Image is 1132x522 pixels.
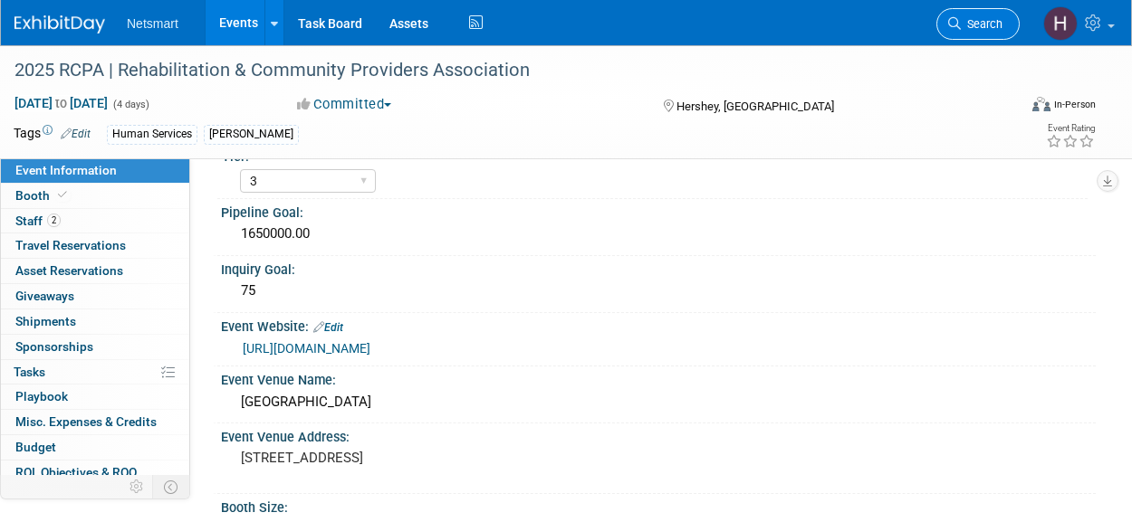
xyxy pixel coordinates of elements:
span: 2 [47,214,61,227]
span: Netsmart [127,16,178,31]
a: Shipments [1,309,189,334]
div: Human Services [107,125,197,144]
button: Committed [291,95,398,114]
span: Shipments [15,314,76,328]
td: Personalize Event Tab Strip [121,475,153,498]
div: Event Venue Address: [221,423,1096,446]
span: Misc. Expenses & Credits [15,414,157,429]
div: Booth Size: [221,494,1096,517]
div: [GEOGRAPHIC_DATA] [235,388,1082,416]
span: Travel Reservations [15,238,126,252]
a: Tasks [1,360,189,384]
span: Budget [15,440,56,454]
a: Search [936,8,1020,40]
div: Event Rating [1046,124,1095,133]
a: Sponsorships [1,335,189,359]
a: Giveaways [1,284,189,308]
a: Edit [61,128,91,140]
div: 1650000.00 [235,220,1082,248]
span: [DATE] [DATE] [14,95,109,111]
a: Travel Reservations [1,233,189,258]
a: Misc. Expenses & Credits [1,410,189,434]
a: [URL][DOMAIN_NAME] [243,341,370,356]
span: to [53,96,70,110]
div: Pipeline Goal: [221,199,1096,222]
a: Budget [1,435,189,460]
div: [PERSON_NAME] [204,125,299,144]
a: Edit [313,321,343,334]
span: Tasks [14,365,45,379]
span: Search [961,17,1002,31]
a: Booth [1,184,189,208]
img: ExhibitDay [14,15,105,33]
td: Tags [14,124,91,145]
a: Asset Reservations [1,259,189,283]
span: Hershey, [GEOGRAPHIC_DATA] [676,100,834,113]
span: Playbook [15,389,68,403]
pre: [STREET_ADDRESS] [241,450,566,466]
div: Event Format [938,94,1096,121]
span: Asset Reservations [15,263,123,278]
img: Hannah Norsworthy [1043,6,1078,41]
span: Booth [15,188,71,203]
span: (4 days) [111,99,149,110]
div: Event Website: [221,313,1096,337]
td: Toggle Event Tabs [153,475,190,498]
div: 2025 RCPA | Rehabilitation & Community Providers Association [8,54,1003,87]
a: Event Information [1,158,189,183]
div: 75 [235,277,1082,305]
div: In-Person [1053,98,1096,111]
span: ROI, Objectives & ROO [15,465,137,479]
span: Event Information [15,163,117,177]
img: Format-Inperson.png [1032,97,1050,111]
div: Event Venue Name: [221,366,1096,389]
span: Staff [15,214,61,228]
i: Booth reservation complete [58,190,67,200]
a: ROI, Objectives & ROO [1,460,189,485]
a: Playbook [1,384,189,409]
div: Inquiry Goal: [221,256,1096,279]
span: Sponsorships [15,339,93,354]
a: Staff2 [1,209,189,233]
span: Giveaways [15,289,74,303]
